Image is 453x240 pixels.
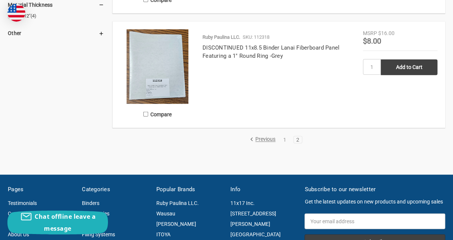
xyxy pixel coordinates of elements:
button: Chat offline leave a message [7,211,108,234]
a: Binders [82,200,99,206]
img: duty and tax information for United States [7,4,25,22]
a: ITOYA [156,231,170,237]
p: SKU: 112318 [243,34,269,41]
input: Your email address [304,214,445,229]
p: Ruby Paulina LLC. [202,34,240,41]
h5: Material Thickness [8,0,104,9]
h5: Subscribe to our newsletter [304,185,445,194]
span: $16.00 [378,30,395,36]
span: $8.00 [363,37,381,45]
a: Filing Systems [82,231,115,237]
a: DISCONTINUED 11x8.5 Binder Lanai Fiberboard Panel Featuring a 1" Round Ring -Grey [202,44,339,60]
span: Chat offline leave a message [35,212,96,233]
div: MSRP [363,29,377,37]
a: Testimonials [8,200,37,206]
span: (4) [31,13,36,19]
a: About Us [8,231,29,237]
h5: Categories [82,185,148,194]
label: Compare [120,108,195,120]
input: Add to Cart [381,60,437,75]
a: Wausau [156,211,175,217]
a: 2 [294,137,302,142]
img: 11x8.5 Binder Lanai Fiberboard Panel Featuring a 1" Round Ring -Grey [120,29,195,104]
input: Compare [143,112,148,117]
a: 1 [281,137,289,142]
a: Ruby Paulina LLC. [156,200,199,206]
a: [PERSON_NAME] [156,221,196,227]
p: Get the latest updates on new products and upcoming sales [304,198,445,206]
h5: Other [8,29,104,38]
h5: Pages [8,185,74,194]
h5: Popular Brands [156,185,223,194]
h5: Info [230,185,297,194]
a: 0.012" [8,11,104,21]
a: Previous [250,136,278,143]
